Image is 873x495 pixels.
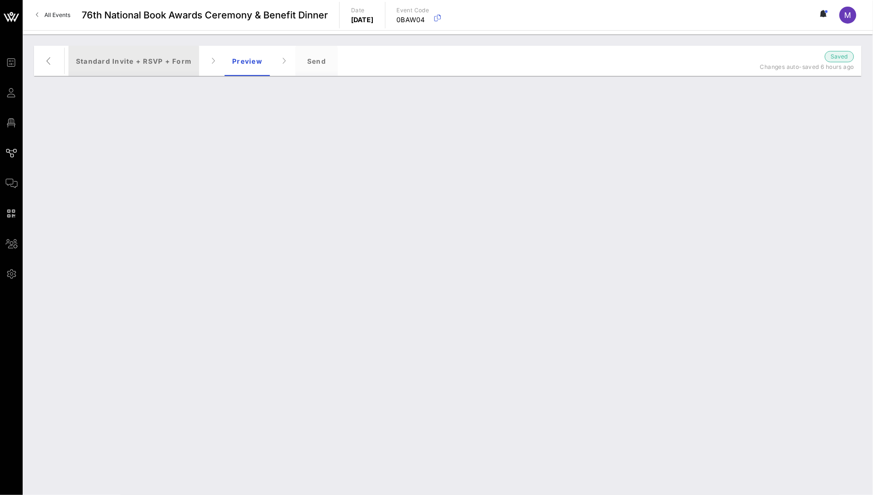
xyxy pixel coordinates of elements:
p: Date [351,6,374,15]
a: All Events [30,8,76,23]
p: Changes auto-saved 6 hours ago [736,62,854,72]
p: Event Code [397,6,429,15]
div: M [839,7,856,24]
span: M [845,10,851,20]
p: 0BAW04 [397,15,429,25]
span: Saved [831,52,848,61]
p: [DATE] [351,15,374,25]
span: 76th National Book Awards Ceremony & Benefit Dinner [82,8,328,22]
div: Standard Invite + RSVP + Form [68,46,199,76]
div: Send [295,46,338,76]
span: All Events [44,11,70,18]
div: Preview [225,46,270,76]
